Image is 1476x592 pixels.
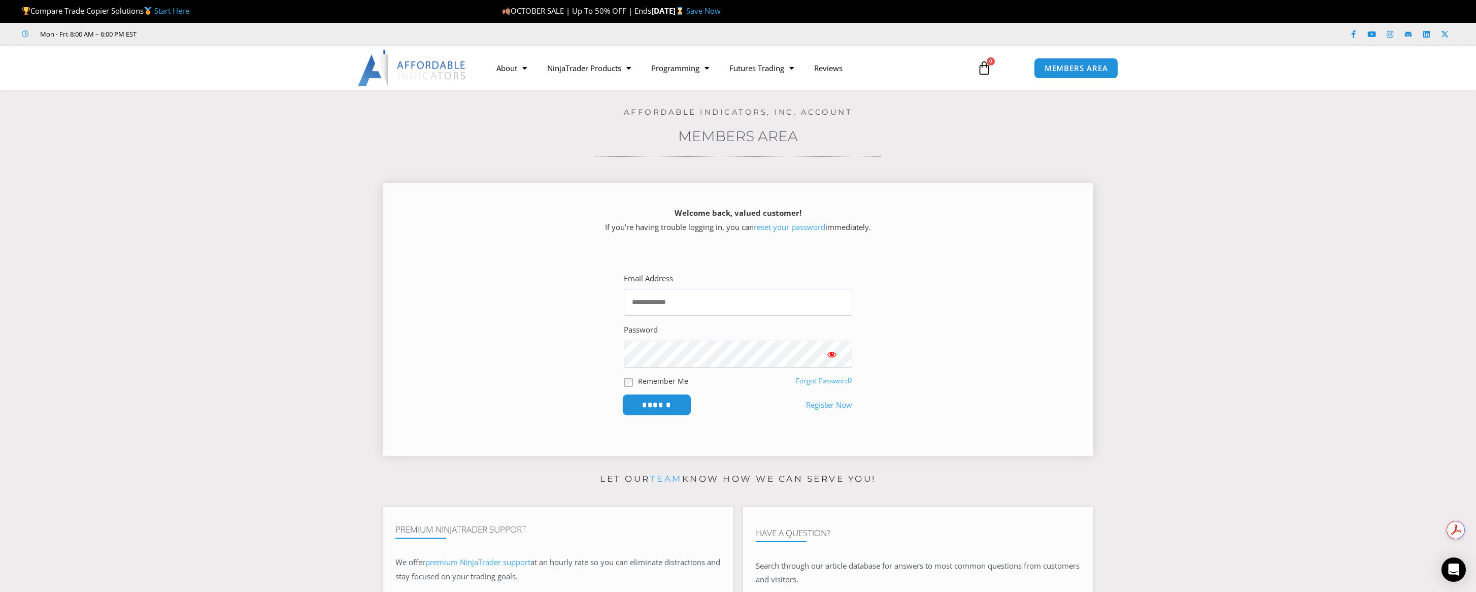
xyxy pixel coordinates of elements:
span: at an hourly rate so you can eliminate distractions and stay focused on your trading goals. [395,557,720,581]
a: reset your password [754,222,825,232]
a: Save Now [686,6,721,16]
img: 🥇 [144,7,152,15]
a: team [650,474,682,484]
p: Let our know how we can serve you! [383,471,1093,487]
a: Start Here [154,6,189,16]
a: NinjaTrader Products [537,56,641,80]
button: Show password [812,341,852,368]
span: We offer [395,557,425,567]
a: 0 [962,53,1007,83]
a: About [486,56,537,80]
strong: [DATE] [651,6,686,16]
span: Compare Trade Copier Solutions [22,6,189,16]
img: LogoAI | Affordable Indicators – NinjaTrader [358,50,467,86]
a: Forgot Password? [796,376,852,385]
p: If you’re having trouble logging in, you can immediately. [400,206,1076,235]
span: Mon - Fri: 8:00 AM – 6:00 PM EST [38,28,137,40]
h4: Have A Question? [756,528,1081,538]
p: Search through our article database for answers to most common questions from customers and visit... [756,559,1081,587]
label: Password [624,323,658,337]
a: MEMBERS AREA [1034,58,1119,79]
span: OCTOBER SALE | Up To 50% OFF | Ends [502,6,651,16]
label: Remember Me [638,376,688,386]
a: Futures Trading [719,56,804,80]
div: Open Intercom Messenger [1441,557,1466,582]
a: Register Now [806,398,852,412]
a: Reviews [804,56,853,80]
a: Affordable Indicators, Inc. Account [624,107,853,117]
h4: Premium NinjaTrader Support [395,524,720,535]
span: 0 [987,57,995,65]
nav: Menu [486,56,965,80]
a: Programming [641,56,719,80]
label: Email Address [624,272,673,286]
a: Members Area [678,127,798,145]
img: 🍂 [502,7,510,15]
strong: Welcome back, valued customer! [675,208,801,218]
img: ⌛ [676,7,684,15]
iframe: Customer reviews powered by Trustpilot [151,29,303,39]
a: premium NinjaTrader support [425,557,530,567]
span: MEMBERS AREA [1045,64,1108,72]
img: 🏆 [22,7,30,15]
